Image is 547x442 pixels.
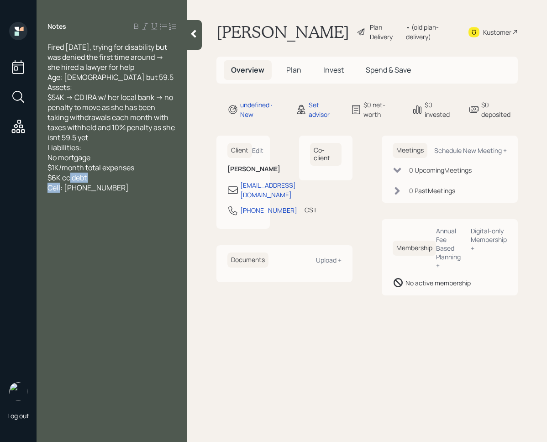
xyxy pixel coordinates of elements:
[434,146,507,155] div: Schedule New Meeting +
[309,100,340,119] div: Set advisor
[286,65,301,75] span: Plan
[316,256,342,264] div: Upload +
[409,165,472,175] div: 0 Upcoming Meeting s
[393,143,427,158] h6: Meetings
[366,65,411,75] span: Spend & Save
[227,253,268,268] h6: Documents
[47,42,176,193] span: Fired [DATE], trying for disability but was denied the first time around -> she hired a lawyer fo...
[240,100,285,119] div: undefined · New
[409,186,455,195] div: 0 Past Meeting s
[393,241,436,256] h6: Membership
[436,226,463,270] div: Annual Fee Based Planning +
[227,165,259,173] h6: [PERSON_NAME]
[231,65,264,75] span: Overview
[405,278,471,288] div: No active membership
[252,146,263,155] div: Edit
[363,100,401,119] div: $0 net-worth
[481,100,518,119] div: $0 deposited
[310,143,342,166] h6: Co-client
[323,65,344,75] span: Invest
[240,205,297,215] div: [PHONE_NUMBER]
[370,22,402,42] div: Plan Delivery
[406,22,457,42] div: • (old plan-delivery)
[425,100,458,119] div: $0 invested
[7,411,29,420] div: Log out
[216,22,349,42] h1: [PERSON_NAME]
[9,382,27,400] img: retirable_logo.png
[227,143,252,158] h6: Client
[240,180,296,200] div: [EMAIL_ADDRESS][DOMAIN_NAME]
[47,22,66,31] label: Notes
[471,226,507,253] div: Digital-only Membership +
[483,27,511,37] div: Kustomer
